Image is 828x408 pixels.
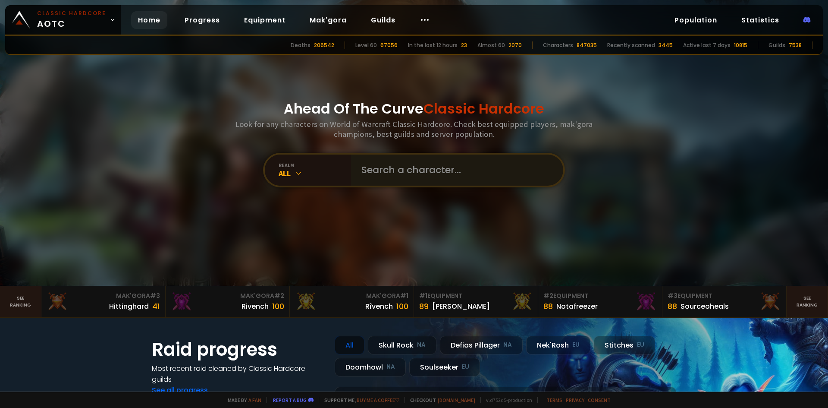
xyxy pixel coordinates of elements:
small: Classic Hardcore [37,9,106,17]
a: #2Equipment88Notafreezer [538,286,662,317]
a: Mak'Gora#2Rivench100 [166,286,290,317]
div: Doomhowl [335,358,406,376]
a: a fan [248,397,261,403]
div: 7538 [789,41,802,49]
small: EU [462,363,469,371]
div: 67056 [380,41,398,49]
small: NA [503,341,512,349]
span: v. d752d5 - production [480,397,532,403]
a: #3Equipment88Sourceoheals [662,286,787,317]
span: Checkout [405,397,475,403]
a: Mak'Gora#3Hittinghard41 [41,286,166,317]
input: Search a character... [356,155,553,186]
div: Soulseeker [409,358,480,376]
a: #1Equipment89[PERSON_NAME] [414,286,538,317]
div: Equipment [419,291,533,300]
div: Characters [543,41,573,49]
div: 3445 [659,41,673,49]
div: 88 [668,300,677,312]
div: Sourceoheals [681,301,729,312]
div: Rivench [241,301,269,312]
div: realm [279,162,351,168]
span: # 3 [150,291,160,300]
div: Defias Pillager [440,336,523,354]
small: NA [417,341,426,349]
small: EU [572,341,580,349]
span: # 3 [668,291,677,300]
a: [DOMAIN_NAME] [438,397,475,403]
h1: Ahead Of The Curve [284,98,544,119]
span: Classic Hardcore [423,99,544,118]
div: Guilds [768,41,785,49]
a: Equipment [237,11,292,29]
div: Almost 60 [477,41,505,49]
div: Mak'Gora [47,291,160,300]
div: 206542 [314,41,334,49]
a: Consent [588,397,611,403]
div: 41 [152,300,160,312]
div: Level 60 [355,41,377,49]
a: Statistics [734,11,786,29]
div: 88 [543,300,553,312]
span: Made by [223,397,261,403]
div: 23 [461,41,467,49]
span: # 2 [274,291,284,300]
a: Population [668,11,724,29]
div: Equipment [543,291,657,300]
span: # 1 [400,291,408,300]
div: In the last 12 hours [408,41,458,49]
a: Mak'Gora#1Rîvench100 [290,286,414,317]
a: Report a bug [273,397,307,403]
a: Home [131,11,167,29]
h4: Most recent raid cleaned by Classic Hardcore guilds [152,363,324,385]
div: 10815 [734,41,747,49]
div: Nek'Rosh [526,336,590,354]
div: [PERSON_NAME] [432,301,490,312]
a: See all progress [152,385,208,395]
div: Hittinghard [109,301,149,312]
div: 100 [272,300,284,312]
span: # 2 [543,291,553,300]
div: Rîvench [365,301,393,312]
a: Privacy [566,397,584,403]
div: Recently scanned [607,41,655,49]
a: Seeranking [787,286,828,317]
a: Guilds [364,11,402,29]
div: Skull Rock [368,336,436,354]
div: 89 [419,300,429,312]
a: Buy me a coffee [357,397,399,403]
div: Deaths [291,41,310,49]
h3: Look for any characters on World of Warcraft Classic Hardcore. Check best equipped players, mak'g... [232,119,596,139]
div: 847035 [577,41,597,49]
div: Mak'Gora [295,291,408,300]
small: EU [637,341,644,349]
div: 2070 [508,41,522,49]
a: Classic HardcoreAOTC [5,5,121,35]
span: Support me, [319,397,399,403]
small: NA [386,363,395,371]
span: # 1 [419,291,427,300]
div: Mak'Gora [171,291,284,300]
div: All [279,168,351,178]
div: Active last 7 days [683,41,731,49]
div: All [335,336,364,354]
div: Notafreezer [556,301,598,312]
a: Progress [178,11,227,29]
a: Terms [546,397,562,403]
div: Equipment [668,291,781,300]
div: Stitches [594,336,655,354]
span: AOTC [37,9,106,30]
a: Mak'gora [303,11,354,29]
div: 100 [396,300,408,312]
h1: Raid progress [152,336,324,363]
